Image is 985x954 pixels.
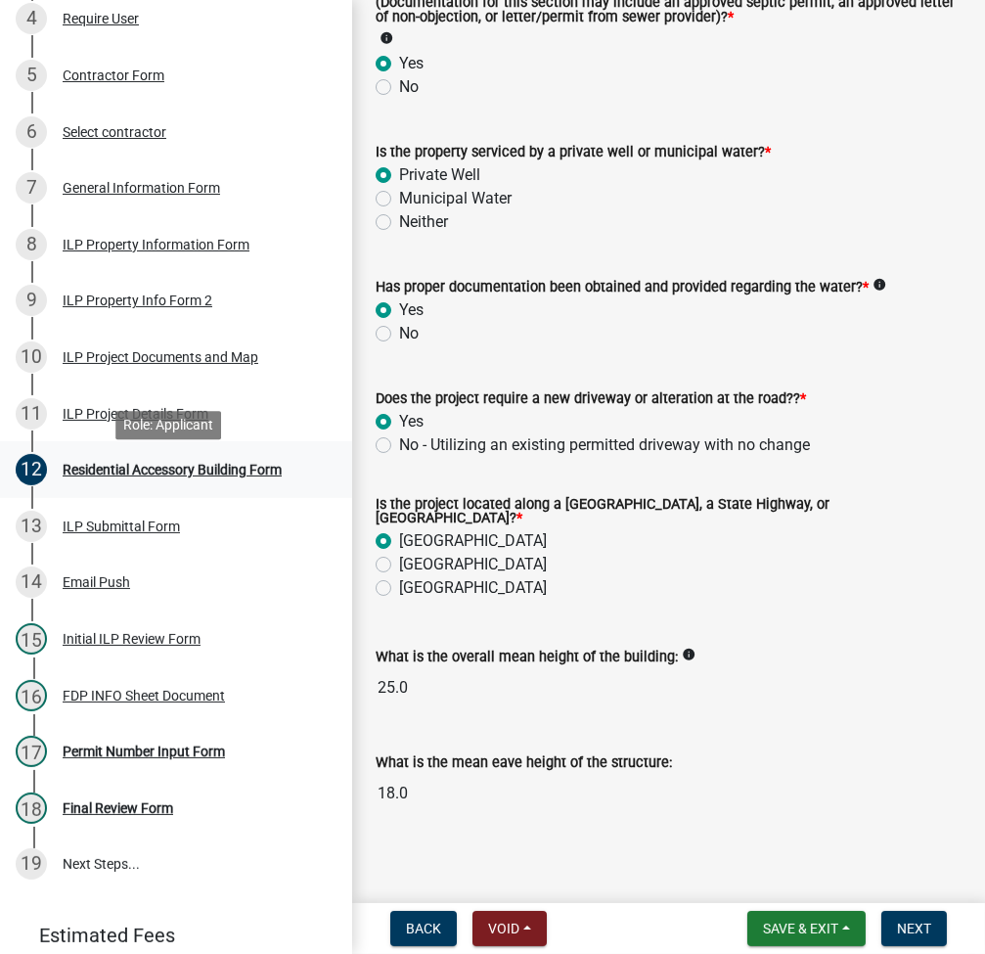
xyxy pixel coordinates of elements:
div: Contractor Form [63,68,164,82]
div: 16 [16,680,47,711]
div: ILP Property Info Form 2 [63,294,212,307]
div: 13 [16,511,47,542]
span: Next [897,921,931,936]
label: Has proper documentation been obtained and provided regarding the water? [376,281,869,295]
label: [GEOGRAPHIC_DATA] [399,576,547,600]
div: Require User [63,12,139,25]
label: [GEOGRAPHIC_DATA] [399,553,547,576]
div: Email Push [63,575,130,589]
div: 6 [16,116,47,148]
label: Yes [399,52,424,75]
div: 17 [16,736,47,767]
button: Void [472,911,547,946]
div: Initial ILP Review Form [63,632,201,646]
label: No [399,322,419,345]
div: 5 [16,60,47,91]
label: Yes [399,298,424,322]
label: Is the property serviced by a private well or municipal water? [376,146,771,159]
div: ILP Property Information Form [63,238,249,251]
label: What is the mean eave height of the structure: [376,756,672,770]
div: 19 [16,848,47,880]
div: ILP Project Documents and Map [63,350,258,364]
div: 4 [16,3,47,34]
i: info [380,31,393,45]
span: Save & Exit [763,921,838,936]
label: Does the project require a new driveway or alteration at the road?? [376,392,806,406]
div: 9 [16,285,47,316]
div: Role: Applicant [115,411,221,439]
label: What is the overall mean height of the building: [376,651,678,664]
label: Yes [399,410,424,433]
div: 11 [16,398,47,430]
div: FDP INFO Sheet Document [63,689,225,703]
div: ILP Project Details Form [63,407,208,421]
div: Final Review Form [63,801,173,815]
label: No [399,75,419,99]
button: Next [881,911,947,946]
div: 10 [16,341,47,373]
span: Void [488,921,519,936]
div: 14 [16,567,47,598]
div: Residential Accessory Building Form [63,463,282,477]
span: Back [406,921,441,936]
div: 18 [16,793,47,824]
div: ILP Submittal Form [63,520,180,533]
div: 12 [16,454,47,485]
label: [GEOGRAPHIC_DATA] [399,529,547,553]
i: info [682,648,695,661]
div: Permit Number Input Form [63,745,225,758]
div: Select contractor [63,125,166,139]
div: 15 [16,623,47,655]
button: Save & Exit [747,911,866,946]
label: Neither [399,210,448,234]
div: 8 [16,229,47,260]
div: 7 [16,172,47,204]
div: General Information Form [63,181,220,195]
label: Is the project located along a [GEOGRAPHIC_DATA], a State Highway, or [GEOGRAPHIC_DATA]? [376,498,962,526]
label: Municipal Water [399,187,512,210]
button: Back [390,911,457,946]
label: No - Utilizing an existing permitted driveway with no change [399,433,810,457]
label: Private Well [399,163,480,187]
i: info [873,278,886,292]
